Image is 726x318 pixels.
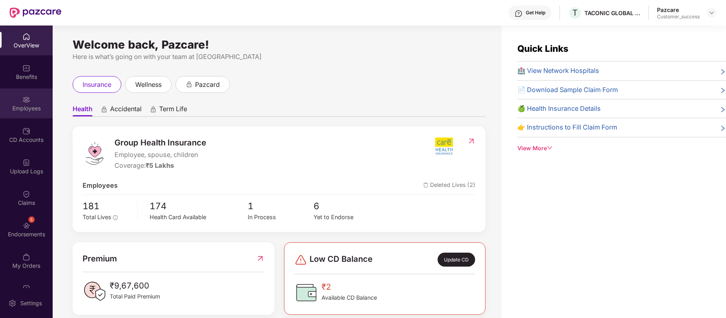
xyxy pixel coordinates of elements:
[720,86,726,95] span: right
[110,105,142,116] span: Accidental
[572,8,578,18] span: T
[22,96,30,104] img: svg+xml;base64,PHN2ZyBpZD0iRW1wbG95ZWVzIiB4bWxucz0iaHR0cDovL3d3dy53My5vcmcvMjAwMC9zdmciIHdpZHRoPS...
[720,67,726,76] span: right
[517,85,618,95] span: 📄 Download Sample Claim Form
[526,10,545,16] div: Get Help
[547,145,552,151] span: down
[101,106,108,113] div: animation
[314,213,379,222] div: Yet to Endorse
[517,104,601,114] span: 🍏 Health Insurance Details
[150,213,248,222] div: Health Card Available
[83,141,107,165] img: logo
[22,190,30,198] img: svg+xml;base64,PHN2ZyBpZD0iQ2xhaW0iIHhtbG5zPSJodHRwOi8vd3d3LnczLm9yZy8yMDAwL3N2ZyIgd2lkdGg9IjIwIi...
[517,66,599,76] span: 🏥 View Network Hospitals
[720,105,726,114] span: right
[18,299,44,307] div: Settings
[83,80,111,90] span: insurance
[159,105,187,116] span: Term Life
[423,183,428,188] img: deleteIcon
[517,122,617,132] span: 👉 Instructions to Fill Claim Form
[195,80,220,90] span: pazcard
[22,159,30,167] img: svg+xml;base64,PHN2ZyBpZD0iVXBsb2FkX0xvZ3MiIGRhdGEtbmFtZT0iVXBsb2FkIExvZ3MiIHhtbG5zPSJodHRwOi8vd3...
[515,10,523,18] img: svg+xml;base64,PHN2ZyBpZD0iSGVscC0zMngzMiIgeG1sbnM9Imh0dHA6Ly93d3cudzMub3JnLzIwMDAvc3ZnIiB3aWR0aD...
[83,199,132,213] span: 181
[310,253,373,267] span: Low CD Balance
[113,215,118,220] span: info-circle
[294,253,307,266] img: svg+xml;base64,PHN2ZyBpZD0iRGFuZ2VyLTMyeDMyIiB4bWxucz0iaHR0cDovL3d3dy53My5vcmcvMjAwMC9zdmciIHdpZH...
[657,6,700,14] div: Pazcare
[73,52,485,62] div: Here is what’s going on with your team at [GEOGRAPHIC_DATA]
[22,253,30,261] img: svg+xml;base64,PHN2ZyBpZD0iTXlfT3JkZXJzIiBkYXRhLW5hbWU9Ik15IE9yZGVycyIgeG1sbnM9Imh0dHA6Ly93d3cudz...
[150,199,248,213] span: 174
[22,222,30,230] img: svg+xml;base64,PHN2ZyBpZD0iRW5kb3JzZW1lbnRzIiB4bWxucz0iaHR0cDovL3d3dy53My5vcmcvMjAwMC9zdmciIHdpZH...
[322,281,377,293] span: ₹2
[248,199,313,213] span: 1
[83,252,117,265] span: Premium
[73,41,485,48] div: Welcome back, Pazcare!
[83,181,118,190] span: Employees
[22,285,30,292] img: svg+xml;base64,PHN2ZyBpZD0iVXBkYXRlZCIgeG1sbnM9Imh0dHA6Ly93d3cudzMub3JnLzIwMDAvc3ZnIiB3aWR0aD0iMj...
[135,80,162,90] span: wellness
[28,216,35,223] div: 5
[314,199,379,213] span: 6
[294,281,318,304] img: CDBalanceIcon
[467,137,475,145] img: RedirectIcon
[83,279,107,303] img: PaidPremiumIcon
[110,292,160,301] span: Total Paid Premium
[517,144,726,153] div: View More
[146,161,174,169] span: ₹5 Lakhs
[8,299,16,307] img: svg+xml;base64,PHN2ZyBpZD0iU2V0dGluZy0yMHgyMCIgeG1sbnM9Imh0dHA6Ly93d3cudzMub3JnLzIwMDAvc3ZnIiB3aW...
[22,64,30,72] img: svg+xml;base64,PHN2ZyBpZD0iQmVuZWZpdHMiIHhtbG5zPSJodHRwOi8vd3d3LnczLm9yZy8yMDAwL3N2ZyIgd2lkdGg9Ij...
[114,150,206,160] span: Employee, spouse, children
[584,9,640,17] div: TACONIC GLOBAL SOLUTIONS PRIVATE LIMITED
[110,279,160,292] span: ₹9,67,600
[114,136,206,149] span: Group Health Insurance
[720,124,726,132] span: right
[10,8,61,18] img: New Pazcare Logo
[423,181,475,190] span: Deleted Lives (2)
[517,43,568,54] span: Quick Links
[22,127,30,135] img: svg+xml;base64,PHN2ZyBpZD0iQ0RfQWNjb3VudHMiIGRhdGEtbmFtZT0iQ0QgQWNjb3VudHMiIHhtbG5zPSJodHRwOi8vd3...
[657,14,700,20] div: Customer_success
[429,136,459,156] img: insurerIcon
[248,213,313,222] div: In Process
[185,80,193,88] div: animation
[438,253,475,267] div: Update CD
[114,161,206,171] div: Coverage:
[83,214,111,220] span: Total Lives
[73,105,93,116] span: Health
[22,33,30,41] img: svg+xml;base64,PHN2ZyBpZD0iSG9tZSIgeG1sbnM9Imh0dHA6Ly93d3cudzMub3JnLzIwMDAvc3ZnIiB3aWR0aD0iMjAiIG...
[322,293,377,302] span: Available CD Balance
[150,106,157,113] div: animation
[708,10,715,16] img: svg+xml;base64,PHN2ZyBpZD0iRHJvcGRvd24tMzJ4MzIiIHhtbG5zPSJodHRwOi8vd3d3LnczLm9yZy8yMDAwL3N2ZyIgd2...
[256,252,264,265] img: RedirectIcon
